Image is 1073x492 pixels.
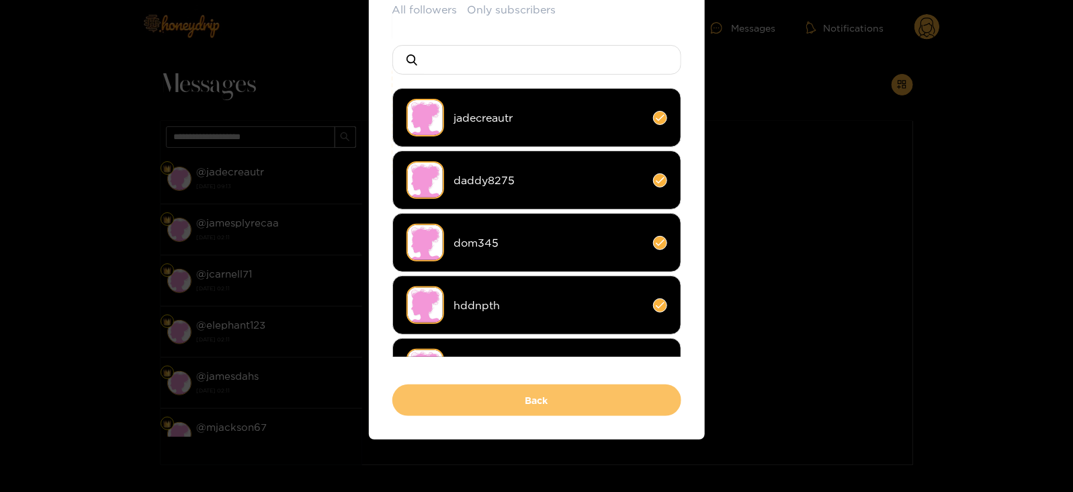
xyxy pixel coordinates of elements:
img: no-avatar.png [406,99,444,136]
button: Back [392,384,681,416]
span: hddnpth [454,298,643,313]
img: no-avatar.png [406,349,444,386]
img: no-avatar.png [406,224,444,261]
img: no-avatar.png [406,286,444,324]
span: dom345 [454,235,643,251]
button: Only subscribers [468,2,556,17]
span: jadecreautr [454,110,643,126]
span: daddy8275 [454,173,643,188]
img: no-avatar.png [406,161,444,199]
button: All followers [392,2,458,17]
